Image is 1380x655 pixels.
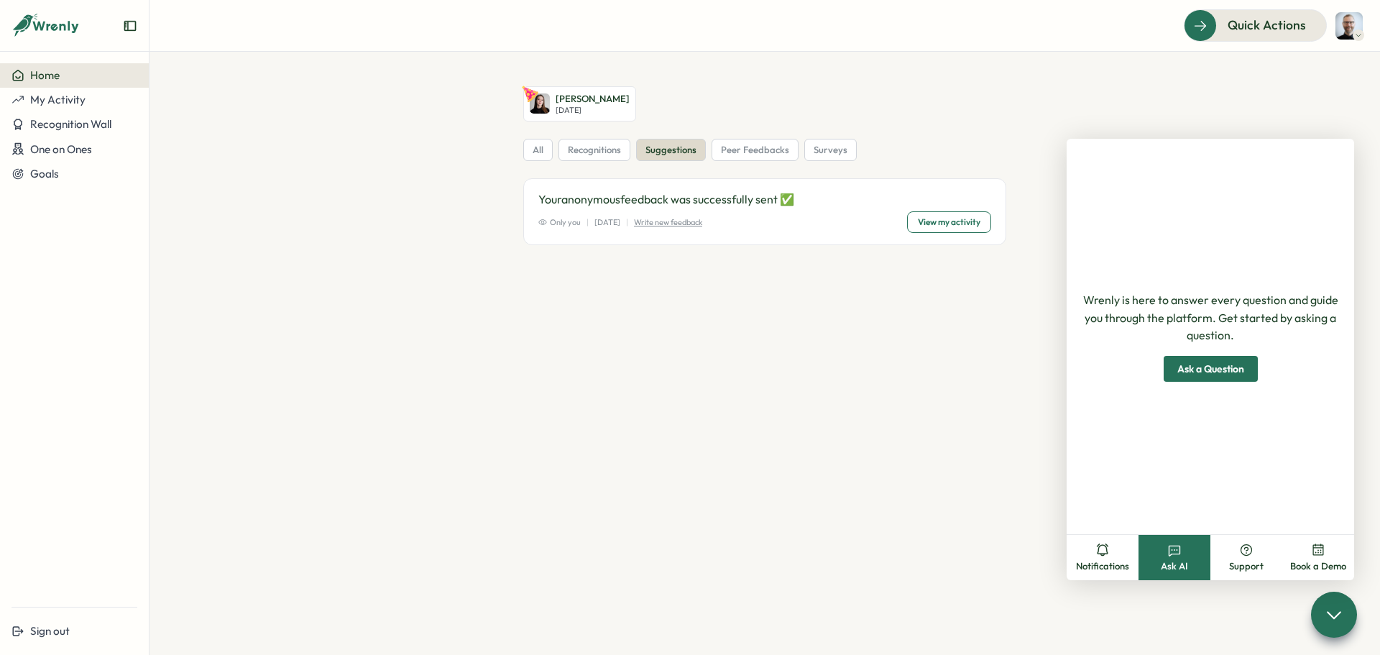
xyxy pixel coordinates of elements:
[1067,535,1138,580] button: Notifications
[1184,9,1327,41] button: Quick Actions
[30,68,60,82] span: Home
[918,212,980,232] span: View my activity
[530,93,550,114] img: Elena Ladushyna
[556,106,630,115] p: [DATE]
[907,211,991,233] button: View my activity
[594,216,620,229] p: [DATE]
[1228,16,1306,35] span: Quick Actions
[1335,12,1363,40] img: Michael Johannes
[30,93,86,106] span: My Activity
[538,216,581,229] span: Only you
[634,216,702,229] p: Write new feedback
[30,167,59,180] span: Goals
[1229,560,1264,573] span: Support
[586,216,589,229] p: |
[533,144,543,157] span: all
[30,117,111,131] span: Recognition Wall
[1177,357,1244,381] span: Ask a Question
[721,144,789,157] span: peer feedbacks
[1210,535,1282,580] button: Support
[814,144,847,157] span: surveys
[1290,560,1346,573] span: Book a Demo
[523,86,636,122] a: Elena Ladushyna[PERSON_NAME][DATE]
[123,19,137,33] button: Expand sidebar
[568,144,621,157] span: recognitions
[1138,535,1210,580] button: Ask AI
[1164,356,1258,382] button: Ask a Question
[538,191,991,209] p: Your anonymous feedback was successfully sent ✅
[1076,560,1129,573] span: Notifications
[1282,535,1354,580] button: Book a Demo
[30,624,70,638] span: Sign out
[556,93,630,106] p: [PERSON_NAME]
[626,216,628,229] p: |
[1161,560,1188,573] span: Ask AI
[645,144,696,157] span: suggestions
[30,142,92,156] span: One on Ones
[1078,291,1343,344] p: Wrenly is here to answer every question and guide you through the platform. Get started by asking...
